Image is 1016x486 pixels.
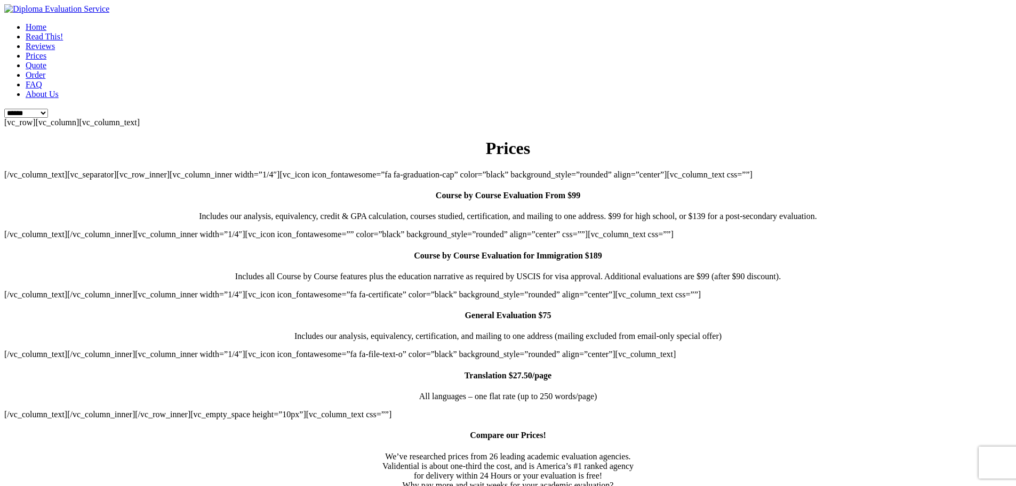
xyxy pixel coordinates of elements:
a: Read This! [26,32,63,41]
a: Reviews [26,42,55,51]
a: Prices [26,51,46,60]
strong: Course by Course Evaluation for Immigration $189 [414,251,602,260]
strong: Course by Course Evaluation From $99 [436,191,580,200]
strong: Translation $27.50/page [465,371,551,380]
a: FAQ [26,80,42,89]
a: About Us [26,90,59,99]
a: Quote [26,61,46,70]
strong: Compare our Prices! [470,431,546,440]
h1: Prices [4,139,1012,158]
p: Includes our analysis, equivalency, credit & GPA calculation, courses studied, certification, and... [4,212,1012,221]
strong: General Evaluation $75 [465,311,551,320]
p: Includes our analysis, equivalency, certification, and mailing to one address (mailing excluded f... [4,331,1012,341]
img: Diploma Evaluation Service [4,4,109,14]
p: All languages – one flat rate (up to 250 words/page) [4,392,1012,401]
a: Home [26,22,46,31]
p: Includes all Course by Course features plus the education narrative as required by USCIS for visa... [4,272,1012,281]
a: Order [26,70,45,79]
